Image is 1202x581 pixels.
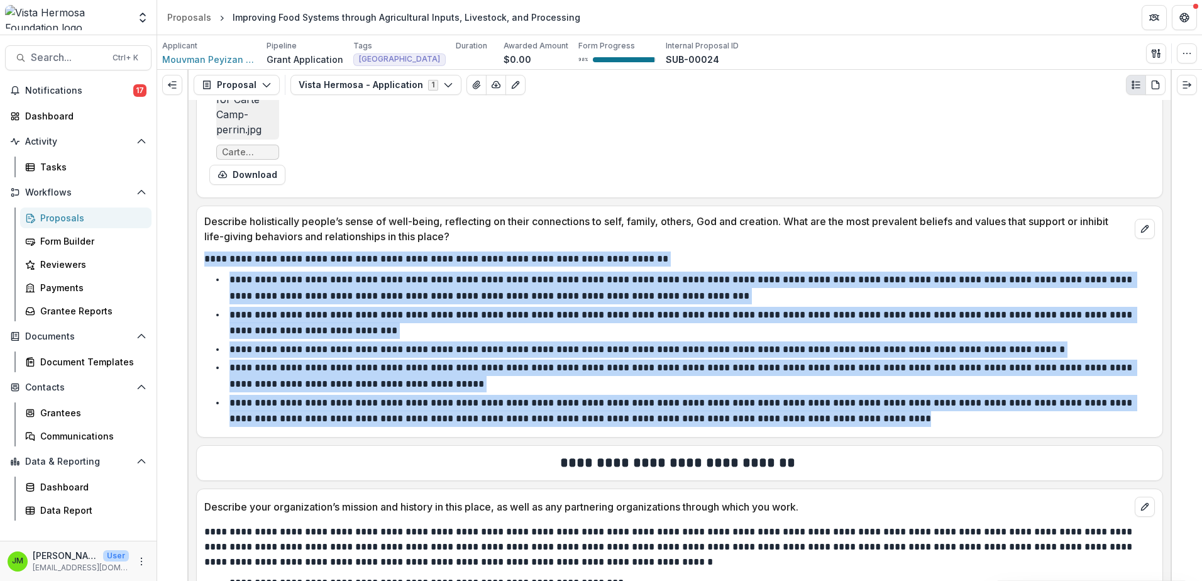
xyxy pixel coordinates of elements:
[40,480,141,494] div: Dashboard
[20,231,152,252] a: Form Builder
[31,52,105,64] span: Search...
[267,53,343,66] p: Grant Application
[20,351,152,372] a: Document Templates
[25,456,131,467] span: Data & Reporting
[353,40,372,52] p: Tags
[40,211,141,224] div: Proposals
[162,53,256,66] a: Mouvman Peyizan 3eme Kanperin (MP3K)
[40,235,141,248] div: Form Builder
[5,377,152,397] button: Open Contacts
[20,207,152,228] a: Proposals
[5,326,152,346] button: Open Documents
[40,429,141,443] div: Communications
[20,500,152,521] a: Data Report
[162,8,216,26] a: Proposals
[162,75,182,95] button: Expand left
[578,40,635,52] p: Form Progress
[162,8,585,26] nav: breadcrumb
[267,40,297,52] p: Pipeline
[466,75,487,95] button: View Attached Files
[194,75,280,95] button: Proposal
[25,86,133,96] span: Notifications
[25,331,131,342] span: Documents
[103,550,129,562] p: User
[5,106,152,126] a: Dashboard
[12,557,23,565] div: Jerry Martinez
[20,254,152,275] a: Reviewers
[1145,75,1166,95] button: PDF view
[290,75,461,95] button: Vista Hermosa - Application1
[5,5,129,30] img: Vista Hermosa Foundation logo
[133,84,146,97] span: 17
[134,554,149,569] button: More
[167,11,211,24] div: Proposals
[504,40,568,52] p: Awarded Amount
[1172,5,1197,30] button: Get Help
[20,426,152,446] a: Communications
[233,11,580,24] div: Improving Food Systems through Agricultural Inputs, Livestock, and Processing
[162,40,197,52] p: Applicant
[5,131,152,152] button: Open Activity
[5,45,152,70] button: Search...
[40,304,141,318] div: Grantee Reports
[204,214,1130,244] p: Describe holistically people’s sense of well-being, reflecting on their connections to self, fami...
[5,80,152,101] button: Notifications17
[33,562,129,573] p: [EMAIL_ADDRESS][DOMAIN_NAME]
[40,258,141,271] div: Reviewers
[40,160,141,174] div: Tasks
[25,109,141,123] div: Dashboard
[20,157,152,177] a: Tasks
[134,5,152,30] button: Open entity switcher
[209,165,285,185] button: download-form-response
[5,451,152,472] button: Open Data & Reporting
[40,406,141,419] div: Grantees
[666,40,739,52] p: Internal Proposal ID
[25,187,131,198] span: Workflows
[216,77,279,140] img: Thumbnail for Carte Camp-perrin.jpg
[209,77,285,185] div: Thumbnail for Carte Camp-perrin.jpgCarte Camp-perrin.jpgdownload-form-response
[110,51,141,65] div: Ctrl + K
[40,504,141,517] div: Data Report
[1142,5,1167,30] button: Partners
[222,147,273,158] span: Carte Camp-perrin.jpg
[20,477,152,497] a: Dashboard
[25,136,131,147] span: Activity
[505,75,526,95] button: Edit as form
[20,402,152,423] a: Grantees
[5,182,152,202] button: Open Workflows
[40,355,141,368] div: Document Templates
[1126,75,1146,95] button: Plaintext view
[504,53,531,66] p: $0.00
[359,55,440,64] span: [GEOGRAPHIC_DATA]
[20,301,152,321] a: Grantee Reports
[578,55,588,64] p: 98 %
[666,53,719,66] p: SUB-00024
[40,281,141,294] div: Payments
[1177,75,1197,95] button: Expand right
[204,499,1130,514] p: Describe your organization’s mission and history in this place, as well as any partnering organiz...
[33,549,98,562] p: [PERSON_NAME]
[25,382,131,393] span: Contacts
[20,277,152,298] a: Payments
[1135,497,1155,517] button: edit
[1135,219,1155,239] button: edit
[456,40,487,52] p: Duration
